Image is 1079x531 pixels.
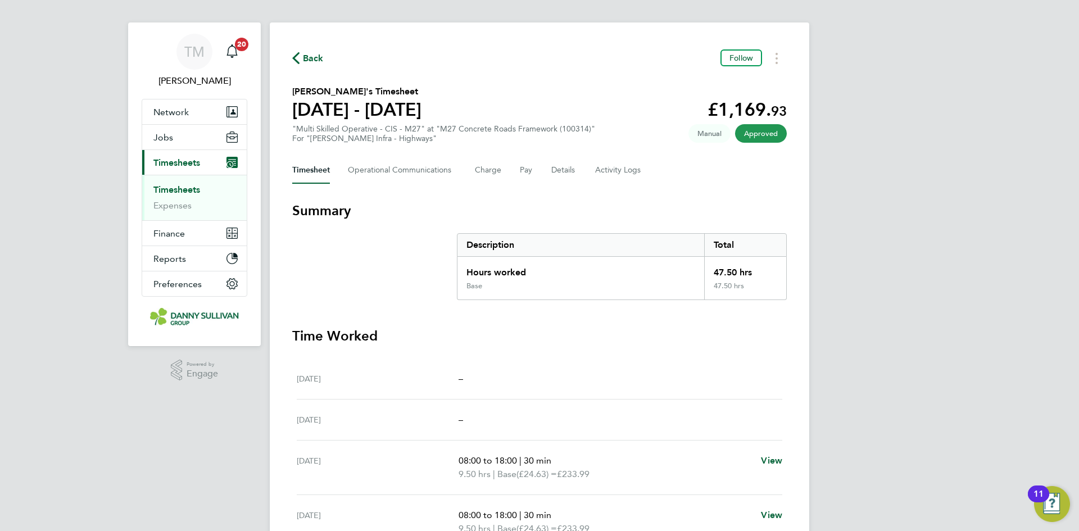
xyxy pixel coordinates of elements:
[142,175,247,220] div: Timesheets
[171,360,219,381] a: Powered byEngage
[519,455,522,466] span: |
[235,38,248,51] span: 20
[292,327,787,345] h3: Time Worked
[475,157,502,184] button: Charge
[720,49,762,66] button: Follow
[557,469,590,479] span: £233.99
[153,279,202,289] span: Preferences
[153,228,185,239] span: Finance
[771,103,787,119] span: 93
[142,34,247,88] a: TM[PERSON_NAME]
[153,184,200,195] a: Timesheets
[128,22,261,346] nav: Main navigation
[688,124,731,143] span: This timesheet was manually created.
[761,455,782,466] span: View
[457,257,704,282] div: Hours worked
[292,85,421,98] h2: [PERSON_NAME]'s Timesheet
[457,233,787,300] div: Summary
[459,455,517,466] span: 08:00 to 18:00
[524,455,551,466] span: 30 min
[153,253,186,264] span: Reports
[142,308,247,326] a: Go to home page
[292,51,324,65] button: Back
[459,373,463,384] span: –
[153,107,189,117] span: Network
[551,157,577,184] button: Details
[516,469,557,479] span: (£24.63) =
[142,271,247,296] button: Preferences
[519,510,522,520] span: |
[142,99,247,124] button: Network
[595,157,642,184] button: Activity Logs
[704,234,786,256] div: Total
[292,134,595,143] div: For "[PERSON_NAME] Infra - Highways"
[348,157,457,184] button: Operational Communications
[153,157,200,168] span: Timesheets
[1033,494,1044,509] div: 11
[761,509,782,522] a: View
[459,414,463,425] span: –
[729,53,753,63] span: Follow
[704,282,786,299] div: 47.50 hrs
[292,124,595,143] div: "Multi Skilled Operative - CIS - M27" at "M27 Concrete Roads Framework (100314)"
[457,234,704,256] div: Description
[297,413,459,426] div: [DATE]
[1034,486,1070,522] button: Open Resource Center, 11 new notifications
[221,34,243,70] a: 20
[459,510,517,520] span: 08:00 to 18:00
[704,257,786,282] div: 47.50 hrs
[297,454,459,481] div: [DATE]
[708,99,787,120] app-decimal: £1,169.
[184,44,205,59] span: TM
[459,469,491,479] span: 9.50 hrs
[150,308,239,326] img: dannysullivan-logo-retina.png
[142,221,247,246] button: Finance
[153,132,173,143] span: Jobs
[493,469,495,479] span: |
[466,282,482,291] div: Base
[142,125,247,149] button: Jobs
[297,372,459,385] div: [DATE]
[735,124,787,143] span: This timesheet has been approved.
[524,510,551,520] span: 30 min
[187,369,218,379] span: Engage
[767,49,787,67] button: Timesheets Menu
[497,468,516,481] span: Base
[153,200,192,211] a: Expenses
[187,360,218,369] span: Powered by
[292,202,787,220] h3: Summary
[761,454,782,468] a: View
[292,98,421,121] h1: [DATE] - [DATE]
[292,157,330,184] button: Timesheet
[142,74,247,88] span: Tai Marjadsingh
[303,52,324,65] span: Back
[142,150,247,175] button: Timesheets
[761,510,782,520] span: View
[142,246,247,271] button: Reports
[520,157,533,184] button: Pay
